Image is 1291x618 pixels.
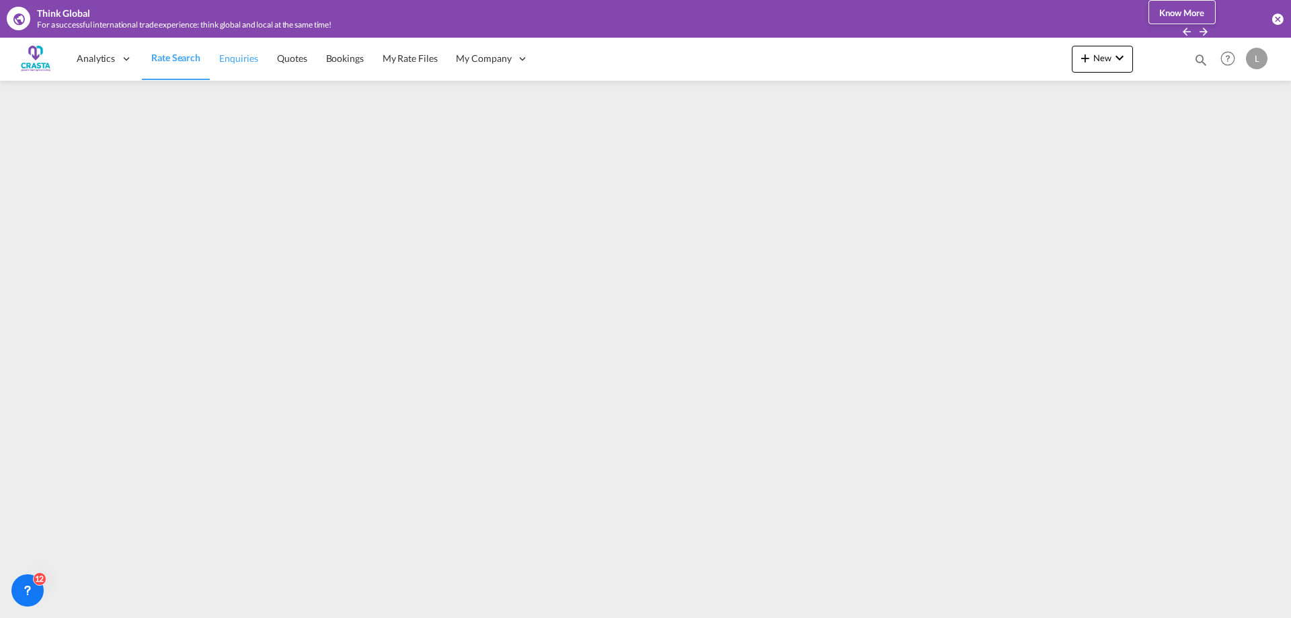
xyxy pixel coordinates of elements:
[456,52,511,65] span: My Company
[1159,7,1204,18] span: Know More
[1271,12,1284,26] button: icon-close-circle
[383,52,438,64] span: My Rate Files
[37,7,90,20] div: Think Global
[142,36,210,80] a: Rate Search
[1216,47,1246,71] div: Help
[1246,48,1267,69] div: L
[20,43,50,73] img: ac429df091a311ed8aa72df674ea3bd9.png
[67,36,142,80] div: Analytics
[1077,50,1093,66] md-icon: icon-plus 400-fg
[373,36,447,80] a: My Rate Files
[268,36,316,80] a: Quotes
[151,52,200,63] span: Rate Search
[1181,25,1196,38] button: icon-arrow-left
[1198,25,1210,38] button: icon-arrow-right
[210,36,268,80] a: Enquiries
[1111,50,1128,66] md-icon: icon-chevron-down
[1194,52,1208,73] div: icon-magnify
[326,52,364,64] span: Bookings
[446,36,538,80] div: My Company
[1216,47,1239,70] span: Help
[1072,46,1133,73] button: icon-plus 400-fgNewicon-chevron-down
[277,52,307,64] span: Quotes
[12,12,26,26] md-icon: icon-earth
[1198,26,1210,38] md-icon: icon-arrow-right
[77,52,115,65] span: Analytics
[37,20,1093,31] div: For a successful international trade experience: think global and local at the same time!
[1077,52,1128,63] span: New
[219,52,258,64] span: Enquiries
[317,36,373,80] a: Bookings
[1194,52,1208,67] md-icon: icon-magnify
[1181,26,1193,38] md-icon: icon-arrow-left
